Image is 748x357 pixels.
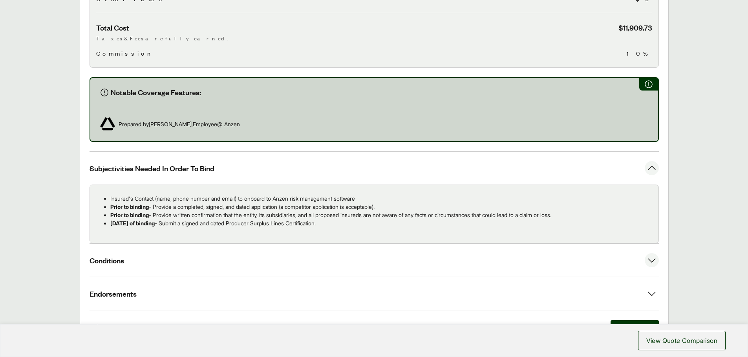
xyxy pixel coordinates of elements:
[119,120,240,128] span: Prepared by [PERSON_NAME] , Employee @ Anzen
[110,203,652,211] p: - Provide a completed, signed, and dated application (a competitor application is acceptable).
[627,49,652,58] span: 10%
[96,49,154,58] span: Commission
[90,163,214,173] span: Subjectivities Needed In Order To Bind
[90,289,137,299] span: Endorsements
[96,23,129,33] span: Total Cost
[618,23,652,33] span: $11,909.73
[90,320,223,335] button: Proposal for proRISE Quote & Carrier Quote
[617,324,652,332] span: Falcon Quote
[105,324,219,332] span: Proposal for
[110,212,149,218] strong: Prior to binding
[110,220,155,227] strong: [DATE] of binding
[90,256,124,265] span: Conditions
[90,244,659,277] button: Conditions
[111,87,201,97] span: Notable Coverage Features:
[96,34,652,42] p: Taxes & Fees are fully earned.
[646,336,717,345] span: View Quote Comparison
[611,320,658,335] button: Falcon Quote
[110,219,652,227] p: - Submit a signed and dated Producer Surplus Lines Certification.
[90,277,659,310] button: Endorsements
[110,211,652,219] p: - Provide written confirmation that the entity, its subsidiaries, and all proposed insureds are n...
[110,203,149,210] strong: Prior to binding
[110,194,652,203] p: Insured's Contact (name, phone number and email) to onboard to Anzen risk management software
[90,152,659,185] button: Subjectivities Needed In Order To Bind
[638,331,726,350] button: View Quote Comparison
